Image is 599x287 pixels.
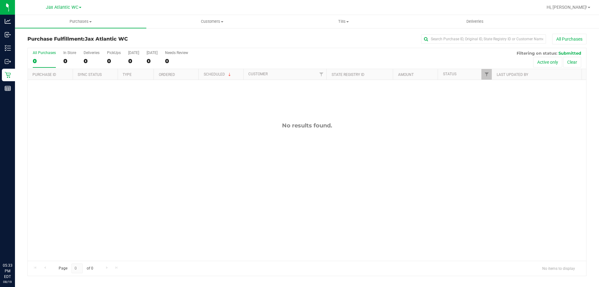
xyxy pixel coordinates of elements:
div: 0 [63,57,76,65]
div: No results found. [28,122,586,129]
h3: Purchase Fulfillment: [27,36,214,42]
div: [DATE] [147,51,158,55]
a: Filter [316,69,326,80]
button: Clear [563,57,581,67]
span: Submitted [558,51,581,56]
a: Scheduled [204,72,232,77]
inline-svg: Outbound [5,58,11,65]
span: Jax Atlantic WC [46,5,78,10]
a: Sync Status [78,72,102,77]
div: Needs Review [165,51,188,55]
span: Purchases [15,19,146,24]
div: 0 [128,57,139,65]
span: Deliveries [458,19,492,24]
div: In Store [63,51,76,55]
a: Status [443,72,456,76]
a: State Registry ID [332,72,364,77]
a: Type [123,72,132,77]
div: 0 [147,57,158,65]
input: Search Purchase ID, Original ID, State Registry ID or Customer Name... [421,34,546,44]
div: 0 [107,57,121,65]
div: 0 [165,57,188,65]
inline-svg: Analytics [5,18,11,24]
inline-svg: Inbound [5,32,11,38]
span: No items to display [537,264,580,273]
button: All Purchases [552,34,587,44]
span: Customers [147,19,277,24]
div: PickUps [107,51,121,55]
span: Page of 0 [53,264,98,273]
inline-svg: Inventory [5,45,11,51]
span: Filtering on status: [517,51,557,56]
p: 08/19 [3,280,12,284]
a: Ordered [159,72,175,77]
a: Last Updated By [497,72,528,77]
a: Filter [481,69,492,80]
span: Tills [278,19,409,24]
a: Tills [278,15,409,28]
div: 0 [33,57,56,65]
a: Deliveries [409,15,541,28]
a: Customers [146,15,278,28]
span: Hi, [PERSON_NAME]! [547,5,587,10]
div: [DATE] [128,51,139,55]
a: Amount [398,72,414,77]
div: 0 [84,57,100,65]
inline-svg: Reports [5,85,11,92]
div: All Purchases [33,51,56,55]
inline-svg: Retail [5,72,11,78]
a: Purchases [15,15,146,28]
a: Purchase ID [32,72,56,77]
a: Customer [248,72,268,76]
span: Jax Atlantic WC [85,36,128,42]
iframe: Resource center [6,237,25,256]
p: 05:33 PM EDT [3,263,12,280]
div: Deliveries [84,51,100,55]
button: Active only [533,57,562,67]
